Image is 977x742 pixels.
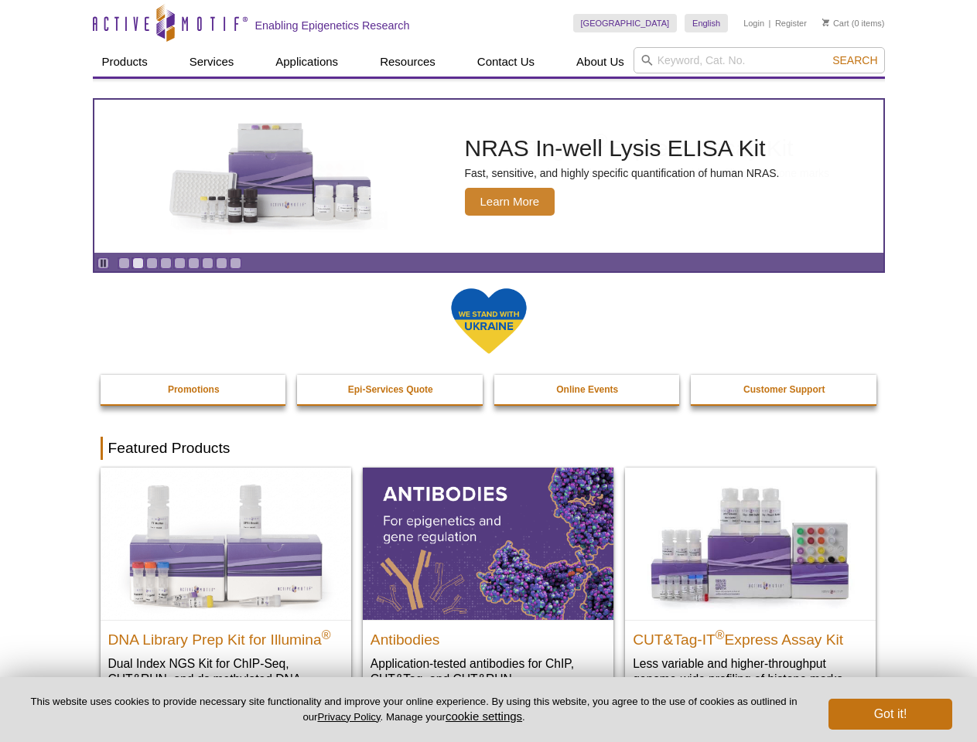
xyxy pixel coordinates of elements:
img: Your Cart [822,19,829,26]
strong: Customer Support [743,384,825,395]
p: Dual Index NGS Kit for ChIP-Seq, CUT&RUN, and ds methylated DNA assays. [108,655,343,703]
a: Go to slide 9 [230,257,241,269]
p: Less variable and higher-throughput genome-wide profiling of histone marks​. [633,655,868,687]
img: DNA Library Prep Kit for Illumina [101,468,351,619]
a: Go to slide 4 [160,257,172,269]
sup: ® [716,628,725,641]
a: Register [775,18,807,29]
input: Keyword, Cat. No. [634,47,885,73]
a: Login [743,18,764,29]
li: | [769,14,771,32]
span: Learn More [465,188,555,216]
a: All Antibodies Antibodies Application-tested antibodies for ChIP, CUT&Tag, and CUT&RUN. [363,468,613,702]
img: We Stand With Ukraine [450,287,528,356]
a: Go to slide 6 [188,257,200,269]
a: Privacy Policy [317,711,380,723]
a: NRAS In-well Lysis ELISA Kit NRAS In-well Lysis ELISA Kit Fast, sensitive, and highly specific qu... [94,100,883,253]
a: Go to slide 2 [132,257,144,269]
a: Toggle autoplay [97,257,109,269]
a: Applications [266,47,347,77]
article: NRAS In-well Lysis ELISA Kit [94,100,883,253]
span: Search [832,54,877,66]
h2: NRAS In-well Lysis ELISA Kit [465,137,780,160]
a: Go to slide 8 [216,257,227,269]
a: Resources [371,47,445,77]
h2: Antibodies [371,625,606,648]
button: cookie settings [446,710,522,723]
h2: Featured Products [101,437,877,460]
a: Cart [822,18,849,29]
a: Go to slide 7 [202,257,214,269]
button: Search [828,53,882,67]
img: CUT&Tag-IT® Express Assay Kit [625,468,876,619]
a: Customer Support [691,375,878,404]
p: Application-tested antibodies for ChIP, CUT&Tag, and CUT&RUN. [371,655,606,687]
p: Fast, sensitive, and highly specific quantification of human NRAS. [465,166,780,180]
img: NRAS In-well Lysis ELISA Kit [155,123,388,230]
button: Got it! [828,699,952,730]
a: Products [93,47,157,77]
a: Contact Us [468,47,544,77]
a: Go to slide 3 [146,257,158,269]
h2: CUT&Tag-IT Express Assay Kit [633,625,868,648]
h2: Enabling Epigenetics Research [255,19,410,32]
strong: Online Events [556,384,618,395]
h2: DNA Library Prep Kit for Illumina [108,625,343,648]
a: Epi-Services Quote [297,375,484,404]
a: DNA Library Prep Kit for Illumina DNA Library Prep Kit for Illumina® Dual Index NGS Kit for ChIP-... [101,468,351,717]
a: Go to slide 5 [174,257,186,269]
sup: ® [322,628,331,641]
img: All Antibodies [363,468,613,619]
a: [GEOGRAPHIC_DATA] [573,14,678,32]
a: CUT&Tag-IT® Express Assay Kit CUT&Tag-IT®Express Assay Kit Less variable and higher-throughput ge... [625,468,876,702]
strong: Epi-Services Quote [348,384,433,395]
li: (0 items) [822,14,885,32]
a: Services [180,47,244,77]
a: Go to slide 1 [118,257,130,269]
a: About Us [567,47,634,77]
a: English [685,14,728,32]
p: This website uses cookies to provide necessary site functionality and improve your online experie... [25,695,803,724]
a: Promotions [101,375,288,404]
strong: Promotions [168,384,220,395]
a: Online Events [494,375,682,404]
